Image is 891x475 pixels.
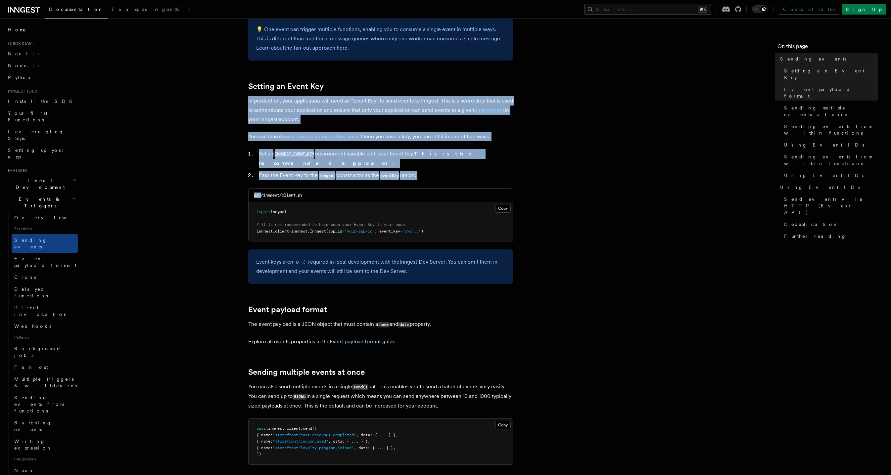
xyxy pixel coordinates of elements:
[318,173,336,179] code: Inngest
[257,439,273,444] span: { name:
[14,395,64,413] span: Sending events from functions
[5,168,27,173] span: Features
[12,361,78,373] a: Fan out
[698,6,707,13] kbd: ⌘K
[273,439,328,444] span: "storefront/coupon.used"
[400,229,402,234] span: =
[5,24,78,36] a: Home
[310,229,326,234] span: Inngest
[284,45,348,51] a: the fan-out approach here
[155,7,190,12] span: AgentKit
[779,4,839,15] a: Contact sales
[781,102,878,120] a: Sending multiple events at once
[14,468,34,473] span: Neon
[784,67,878,81] span: Setting an Event Key
[8,75,32,80] span: Python
[257,149,513,168] li: Set an environment variable with your Event Key.
[399,259,445,265] a: Inngest Dev Server
[8,110,47,122] span: Your first Functions
[112,7,147,12] span: Examples
[781,151,878,169] a: Sending events from within functions
[8,51,39,56] span: Next.js
[257,222,407,227] span: # It is not recommended to hard-code your Event Key in your code.
[49,7,104,12] span: Documentation
[248,382,513,410] p: You can also send multiple events in a single call. This enables you to send a batch of events ve...
[12,253,78,271] a: Event payload format
[402,229,421,234] span: "xyz..."
[108,2,151,18] a: Examples
[5,89,37,94] span: Inngest tour
[268,426,301,431] span: inngest_client
[257,433,273,437] span: { name:
[784,123,878,136] span: Sending events from within functions
[12,373,78,392] a: Multiple triggers & wildcards
[14,305,69,317] span: Direct invocation
[14,275,36,280] span: Crons
[12,392,78,417] a: Sending events from functions
[257,446,273,450] span: { name:
[398,322,410,327] code: data
[12,435,78,454] a: Writing expression
[14,215,82,220] span: Overview
[12,224,78,234] span: Essentials
[781,230,878,242] a: Further reading
[781,169,878,181] a: Using Event IDs
[12,212,78,224] a: Overview
[842,4,886,15] a: Sign Up
[12,343,78,361] a: Background jobs
[257,452,261,456] span: ])
[5,60,78,71] a: Node.js
[356,433,398,437] span: , data: { ... } },
[5,41,34,46] span: Quick start
[14,420,52,432] span: Batching events
[257,209,270,214] span: import
[248,82,324,91] a: Setting an Event Key
[781,83,878,102] a: Event payload format
[248,320,513,329] p: The event payload is a JSON object that must contain a and property.
[14,346,61,358] span: Background jobs
[12,320,78,332] a: Webhooks
[273,446,354,450] span: "storefront/loyalty.program.joined"
[495,204,511,213] button: Copy
[307,229,310,234] span: .
[257,229,289,234] span: inngest_client
[781,193,878,218] a: Send events via HTTP (Event API)
[248,96,513,124] p: In production, your application will need an "Event Key" to send events to Inngest. This is a sec...
[312,426,317,431] span: ([
[781,218,878,230] a: Deduplication
[8,148,65,159] span: Setting up your app
[301,426,303,431] span: .
[12,271,78,283] a: Crons
[290,259,308,265] em: not
[8,63,39,68] span: Node.js
[45,2,108,19] a: Documentation
[8,26,26,33] span: Home
[777,181,878,193] a: Using Event IDs
[12,234,78,253] a: Sending events
[784,142,864,148] span: Using Event IDs
[270,209,287,214] span: inngest
[248,305,327,314] a: Event payload format
[780,56,846,62] span: Sending events
[352,384,368,390] code: send()
[784,172,864,179] span: Using Event IDs
[14,376,77,388] span: Multiple triggers & wildcards
[12,332,78,343] span: Patterns
[777,42,878,53] h4: On this page
[289,229,291,234] span: =
[12,417,78,435] a: Batching events
[784,233,846,239] span: Further reading
[326,229,342,234] span: (app_id
[5,144,78,163] a: Setting up your app
[784,86,878,99] span: Event payload format
[781,65,878,83] a: Setting an Event Key
[330,338,396,345] a: Event payload format guide
[14,237,47,249] span: Sending events
[784,105,878,118] span: Sending multiple events at once
[12,302,78,320] a: Direct invocation
[254,193,303,197] code: src/inngest/client.py
[293,394,306,400] code: 512kb
[784,153,878,167] span: Sending events from within functions
[379,173,400,179] code: eventKey
[14,256,76,268] span: Event payload format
